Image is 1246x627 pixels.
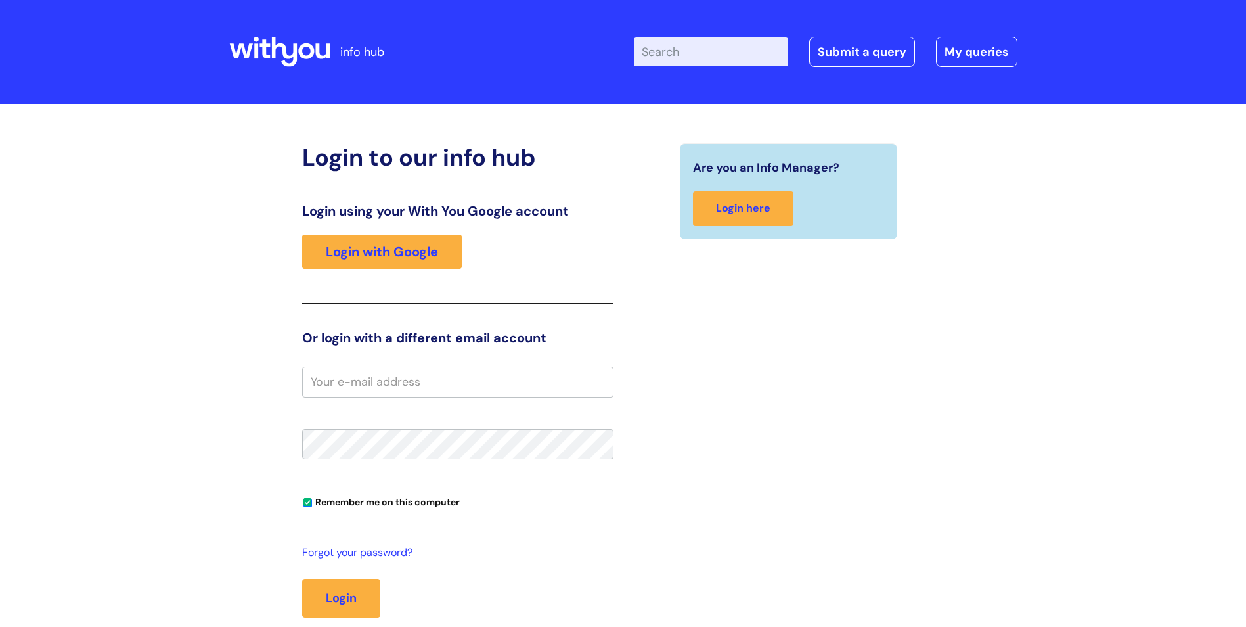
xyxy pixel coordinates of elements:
[302,203,613,219] h3: Login using your With You Google account
[693,157,839,178] span: Are you an Info Manager?
[302,491,613,512] div: You can uncheck this option if you're logging in from a shared device
[302,235,462,269] a: Login with Google
[302,544,607,563] a: Forgot your password?
[303,499,312,507] input: Remember me on this computer
[302,143,613,172] h2: Login to our info hub
[936,37,1017,67] a: My queries
[302,330,613,346] h3: Or login with a different email account
[693,191,793,226] a: Login here
[302,494,460,508] label: Remember me on this computer
[340,41,384,62] p: info hub
[302,579,380,617] button: Login
[809,37,915,67] a: Submit a query
[634,37,788,66] input: Search
[302,367,613,397] input: Your e-mail address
